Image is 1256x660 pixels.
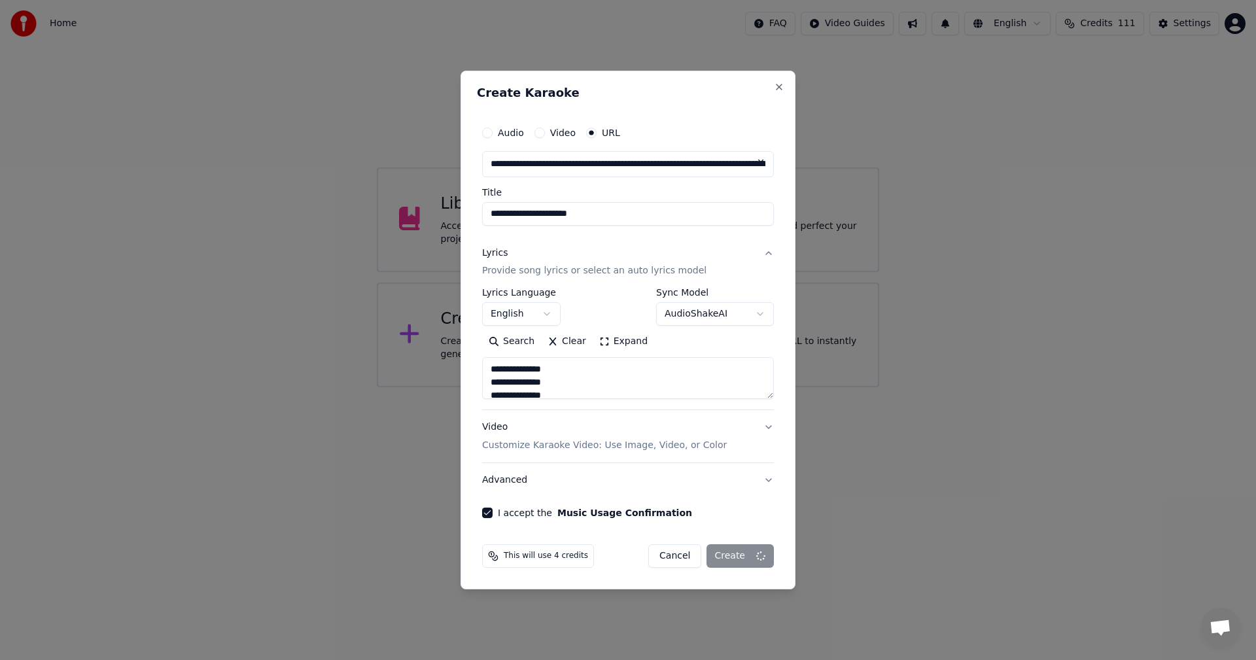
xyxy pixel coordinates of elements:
div: Lyrics [482,247,508,260]
div: LyricsProvide song lyrics or select an auto lyrics model [482,288,774,410]
p: Provide song lyrics or select an auto lyrics model [482,265,706,278]
div: Video [482,421,727,453]
button: I accept the [557,508,692,517]
p: Customize Karaoke Video: Use Image, Video, or Color [482,439,727,452]
span: This will use 4 credits [504,551,588,561]
button: Expand [593,332,654,353]
label: Video [550,128,576,137]
label: Lyrics Language [482,288,561,298]
button: Advanced [482,463,774,497]
label: URL [602,128,620,137]
button: VideoCustomize Karaoke Video: Use Image, Video, or Color [482,411,774,463]
label: Audio [498,128,524,137]
button: LyricsProvide song lyrics or select an auto lyrics model [482,236,774,288]
button: Search [482,332,541,353]
label: Title [482,188,774,197]
label: Sync Model [656,288,774,298]
label: I accept the [498,508,692,517]
h2: Create Karaoke [477,87,779,99]
button: Cancel [648,544,701,568]
button: Clear [541,332,593,353]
